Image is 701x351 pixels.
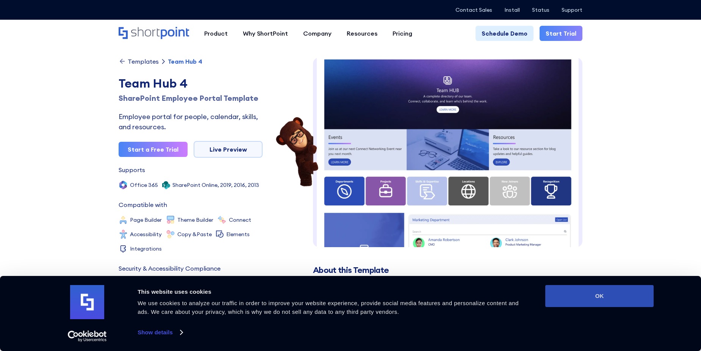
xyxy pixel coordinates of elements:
[119,58,159,65] a: Templates
[339,26,385,41] a: Resources
[197,26,235,41] a: Product
[119,265,221,271] div: Security & Accessibility Compliance
[172,182,259,188] div: SharePoint Online, 2019, 2016, 2013
[545,285,654,307] button: OK
[119,167,145,173] div: Supports
[168,58,202,64] div: Team Hub 4
[119,142,188,157] a: Start a Free Trial
[476,26,534,41] a: Schedule Demo
[119,202,167,208] div: Compatible with
[138,300,519,315] span: We use cookies to analyze our traffic in order to improve your website experience, provide social...
[226,232,250,237] div: Elements
[128,58,159,64] div: Templates
[119,27,189,40] a: Home
[130,232,162,237] div: Accessibility
[562,7,582,13] a: Support
[504,7,520,13] a: Install
[393,29,412,38] div: Pricing
[243,29,288,38] div: Why ShortPoint
[296,26,339,41] a: Company
[119,74,263,92] div: Team Hub 4
[70,285,104,319] img: logo
[194,141,263,158] a: Live Preview
[532,7,549,13] a: Status
[138,287,528,296] div: This website uses cookies
[130,217,162,223] div: Page Builder
[540,26,582,41] a: Start Trial
[177,217,213,223] div: Theme Builder
[455,7,492,13] a: Contact Sales
[54,331,120,342] a: Usercentrics Cookiebot - opens in a new window
[303,29,332,38] div: Company
[347,29,377,38] div: Resources
[204,29,228,38] div: Product
[119,92,263,104] h1: SharePoint Employee Portal Template
[313,265,582,275] h2: About this Template
[229,217,251,223] div: Connect
[138,327,182,338] a: Show details
[385,26,420,41] a: Pricing
[119,111,263,132] div: Employee portal for people, calendar, skills, and resources.
[177,232,212,237] div: Copy &Paste
[130,182,158,188] div: Office 365
[130,246,162,251] div: Integrations
[235,26,296,41] a: Why ShortPoint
